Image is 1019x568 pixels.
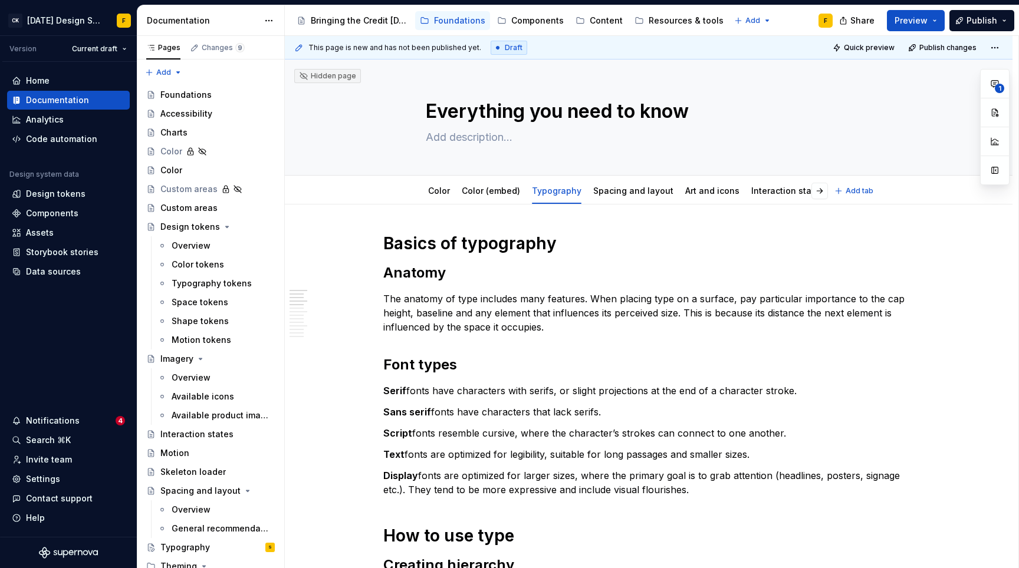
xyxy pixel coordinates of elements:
[383,233,914,254] h1: Basics of typography
[7,223,130,242] a: Assets
[7,470,130,488] a: Settings
[160,183,218,195] div: Custom areas
[751,186,824,196] a: Interaction states
[160,466,226,478] div: Skeleton loader
[383,263,914,282] h2: Anatomy
[833,10,882,31] button: Share
[829,39,900,56] button: Quick preview
[527,178,586,203] div: Typography
[505,43,522,52] span: Draft
[7,262,130,281] a: Data sources
[26,512,45,524] div: Help
[26,454,72,465] div: Invite team
[593,186,673,196] a: Spacing and layout
[492,11,568,30] a: Components
[142,64,186,81] button: Add
[511,15,564,27] div: Components
[532,186,581,196] a: Typography
[844,43,895,52] span: Quick preview
[685,186,739,196] a: Art and icons
[160,164,182,176] div: Color
[172,523,269,534] div: General recommendations
[383,426,914,440] p: fonts resemble cursive, where the character’s strokes can connect to one another.
[7,71,130,90] a: Home
[160,146,182,157] div: Color
[26,133,97,145] div: Code automation
[160,108,212,120] div: Accessibility
[142,180,280,199] a: Custom areas
[26,434,71,446] div: Search ⌘K
[649,15,724,27] div: Resources & tools
[9,170,79,179] div: Design system data
[153,387,280,406] a: Available icons
[26,246,98,258] div: Storybook stories
[160,127,188,138] div: Charts
[434,15,485,27] div: Foundations
[299,71,356,81] div: Hidden page
[731,12,775,29] button: Add
[142,142,280,161] a: Color
[153,331,280,349] a: Motion tokens
[383,406,431,418] strong: Sans serif
[949,10,1014,31] button: Publish
[39,547,98,559] svg: Supernova Logo
[122,16,126,25] div: F
[8,14,22,28] div: CK
[268,541,272,553] div: S
[383,427,412,439] strong: Script
[142,199,280,217] a: Custom areas
[160,541,210,553] div: Typography
[2,8,134,33] button: CK[DATE] Design SystemF
[7,204,130,223] a: Components
[462,186,520,196] a: Color (embed)
[308,43,481,52] span: This page is new and has not been published yet.
[383,405,914,419] p: fonts have characters that lack serifs.
[67,41,132,57] button: Current draft
[7,450,130,469] a: Invite team
[235,43,245,52] span: 9
[142,444,280,463] a: Motion
[26,227,54,239] div: Assets
[26,473,60,485] div: Settings
[153,519,280,538] a: General recommendations
[116,416,125,425] span: 4
[26,94,89,106] div: Documentation
[27,15,103,27] div: [DATE] Design System
[383,355,914,374] h2: Font types
[142,123,280,142] a: Charts
[172,259,224,270] div: Color tokens
[153,255,280,274] a: Color tokens
[895,15,928,27] span: Preview
[142,481,280,500] a: Spacing and layout
[383,384,914,398] p: fonts have characters with serifs, or slight projections at the end of a character stroke.
[9,44,37,54] div: Version
[7,431,130,450] button: Search ⌘K
[831,183,879,199] button: Add tab
[26,188,86,200] div: Design tokens
[745,16,760,25] span: Add
[160,428,234,440] div: Interaction states
[383,447,914,461] p: fonts are optimized for legibility, suitable for long passages and smaller sizes.
[142,349,280,368] a: Imagery
[26,207,78,219] div: Components
[905,39,982,56] button: Publish changes
[153,274,280,293] a: Typography tokens
[383,525,914,546] h1: How to use type
[160,353,193,365] div: Imagery
[383,385,406,397] strong: Serif
[202,43,245,52] div: Changes
[846,186,873,196] span: Add tab
[383,470,418,481] strong: Display
[147,15,258,27] div: Documentation
[967,15,997,27] span: Publish
[681,178,744,203] div: Art and icons
[172,372,211,384] div: Overview
[172,410,269,421] div: Available product imagery
[153,293,280,312] a: Space tokens
[142,217,280,236] a: Design tokens
[146,43,180,52] div: Pages
[172,504,211,516] div: Overview
[26,266,81,278] div: Data sources
[142,85,280,104] a: Foundations
[457,178,525,203] div: Color (embed)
